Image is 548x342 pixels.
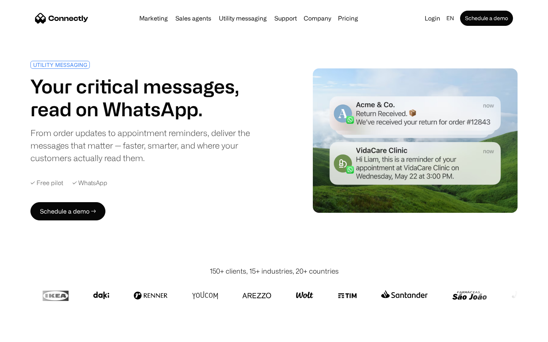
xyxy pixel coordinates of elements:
a: Support [271,15,300,21]
a: Marketing [136,15,171,21]
div: Company [304,13,331,24]
ul: Language list [15,329,46,339]
div: ✓ Free pilot [30,179,63,187]
a: Schedule a demo [460,11,513,26]
a: Schedule a demo → [30,202,105,220]
div: ✓ WhatsApp [72,179,107,187]
div: 150+ clients, 15+ industries, 20+ countries [210,266,339,276]
a: Sales agents [172,15,214,21]
aside: Language selected: English [8,328,46,339]
a: Pricing [335,15,361,21]
div: UTILITY MESSAGING [33,62,87,68]
div: en [446,13,454,24]
h1: Your critical messages, read on WhatsApp. [30,75,271,120]
div: From order updates to appointment reminders, deliver the messages that matter — faster, smarter, ... [30,127,271,164]
a: Login [422,13,443,24]
a: Utility messaging [216,15,270,21]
